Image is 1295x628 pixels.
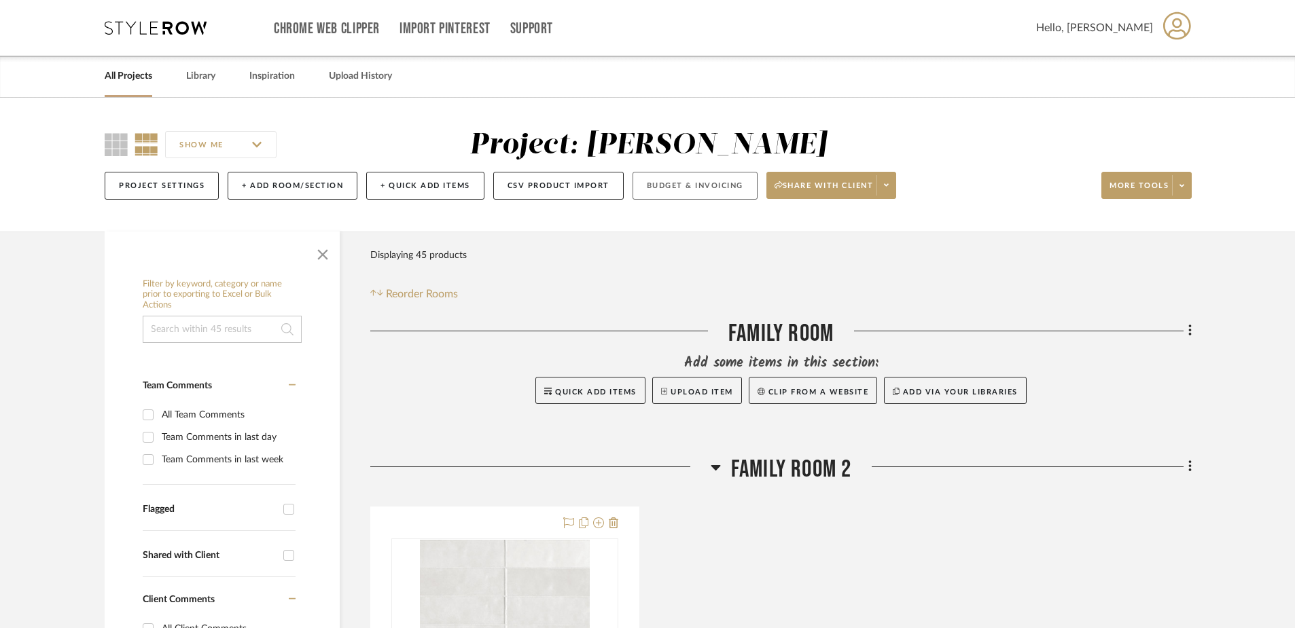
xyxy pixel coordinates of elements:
[143,316,302,343] input: Search within 45 results
[400,23,491,35] a: Import Pinterest
[731,455,852,484] span: Family Room 2
[143,504,277,515] div: Flagged
[249,67,295,86] a: Inspiration
[143,550,277,561] div: Shared with Client
[749,377,877,404] button: Clip from a website
[469,131,827,160] div: Project: [PERSON_NAME]
[386,286,458,302] span: Reorder Rooms
[510,23,553,35] a: Support
[370,286,458,302] button: Reorder Rooms
[162,449,292,470] div: Team Comments in last week
[1110,181,1169,201] span: More tools
[309,238,336,265] button: Close
[105,67,152,86] a: All Projects
[143,279,302,311] h6: Filter by keyword, category or name prior to exporting to Excel or Bulk Actions
[162,404,292,426] div: All Team Comments
[766,172,897,199] button: Share with client
[162,426,292,448] div: Team Comments in last day
[1101,172,1192,199] button: More tools
[884,377,1027,404] button: Add via your libraries
[143,595,215,604] span: Client Comments
[370,242,467,269] div: Displaying 45 products
[186,67,215,86] a: Library
[228,172,357,200] button: + Add Room/Section
[370,354,1192,373] div: Add some items in this section:
[274,23,380,35] a: Chrome Web Clipper
[555,388,637,396] span: Quick Add Items
[493,172,624,200] button: CSV Product Import
[652,377,742,404] button: Upload Item
[105,172,219,200] button: Project Settings
[1036,20,1153,36] span: Hello, [PERSON_NAME]
[775,181,874,201] span: Share with client
[329,67,392,86] a: Upload History
[366,172,484,200] button: + Quick Add Items
[535,377,645,404] button: Quick Add Items
[633,172,758,200] button: Budget & Invoicing
[143,381,212,390] span: Team Comments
